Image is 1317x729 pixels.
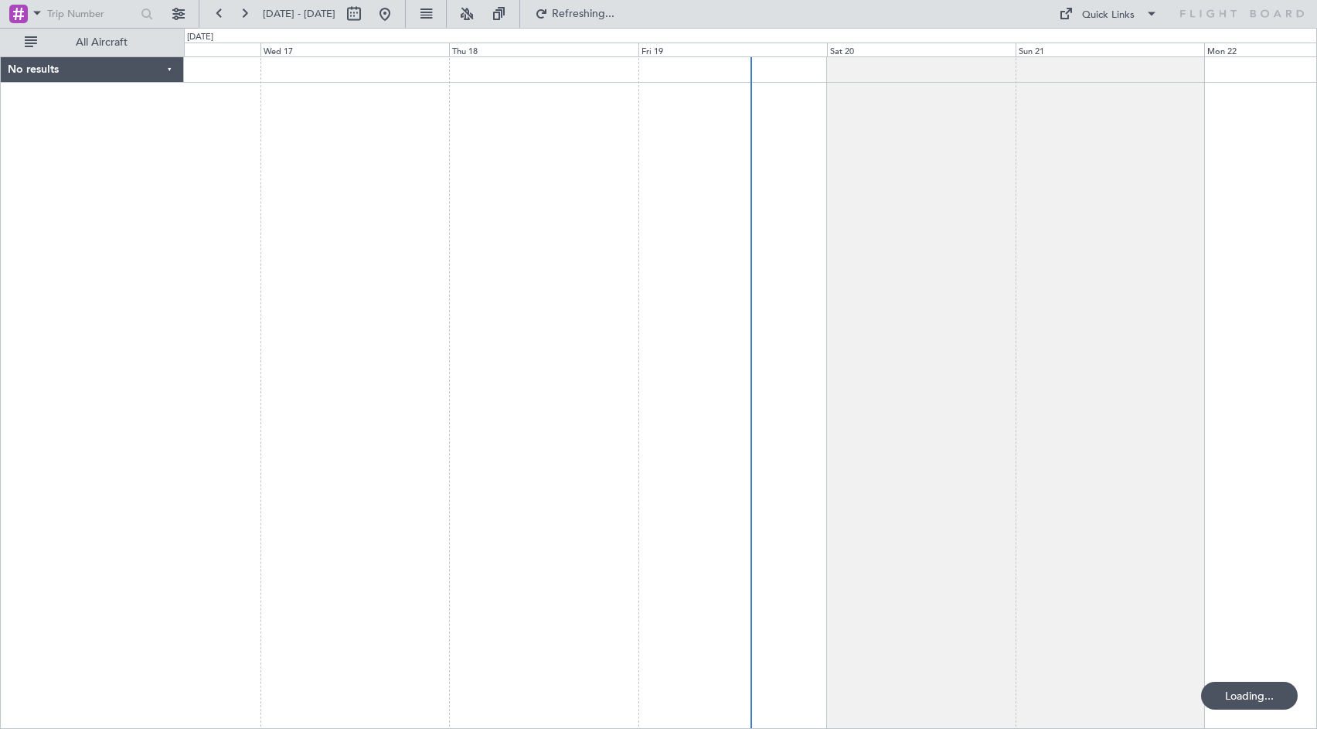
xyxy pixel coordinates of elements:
[1201,682,1298,710] div: Loading...
[1051,2,1166,26] button: Quick Links
[1082,8,1135,23] div: Quick Links
[260,43,449,56] div: Wed 17
[263,7,335,21] span: [DATE] - [DATE]
[551,9,616,19] span: Refreshing...
[827,43,1016,56] div: Sat 20
[1016,43,1204,56] div: Sun 21
[40,37,163,48] span: All Aircraft
[17,30,168,55] button: All Aircraft
[638,43,827,56] div: Fri 19
[47,2,136,26] input: Trip Number
[449,43,638,56] div: Thu 18
[528,2,621,26] button: Refreshing...
[187,31,213,44] div: [DATE]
